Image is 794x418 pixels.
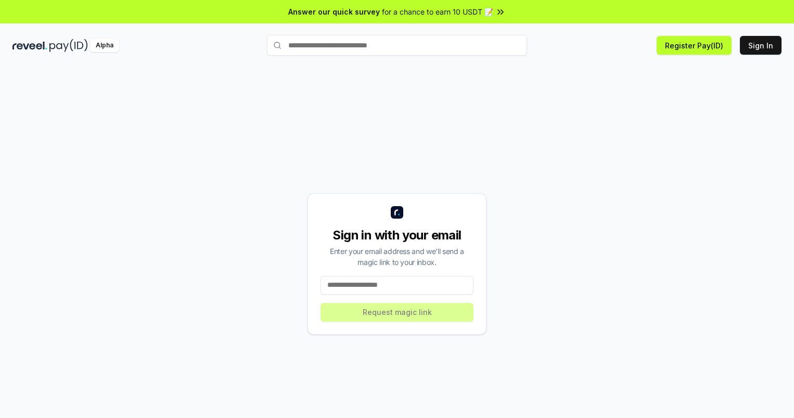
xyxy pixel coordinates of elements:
div: Alpha [90,39,119,52]
span: Answer our quick survey [288,6,380,17]
img: pay_id [49,39,88,52]
img: reveel_dark [12,39,47,52]
button: Sign In [740,36,782,55]
button: Register Pay(ID) [657,36,732,55]
img: logo_small [391,206,403,219]
div: Sign in with your email [321,227,473,244]
div: Enter your email address and we’ll send a magic link to your inbox. [321,246,473,268]
span: for a chance to earn 10 USDT 📝 [382,6,493,17]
